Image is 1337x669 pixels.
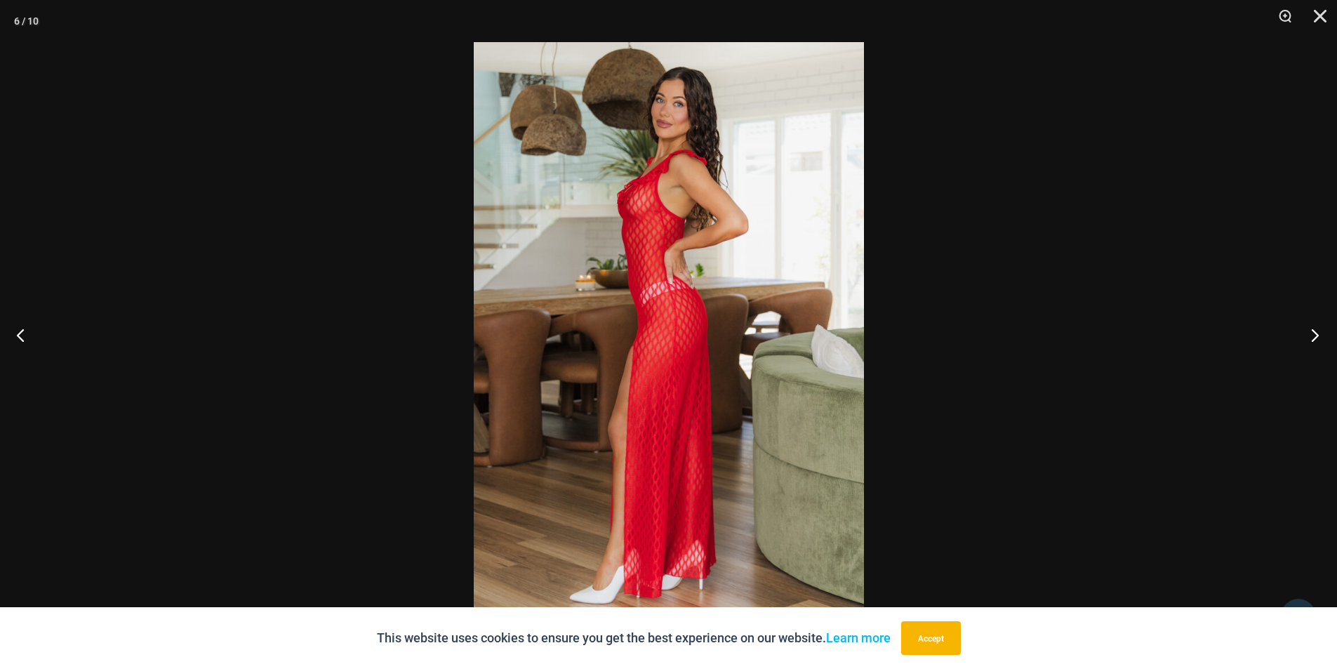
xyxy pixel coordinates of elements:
div: 6 / 10 [14,11,39,32]
button: Accept [901,621,961,655]
img: Sometimes Red 587 Dress 03 [474,42,864,627]
p: This website uses cookies to ensure you get the best experience on our website. [377,628,891,649]
a: Learn more [826,630,891,645]
button: Next [1284,300,1337,370]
